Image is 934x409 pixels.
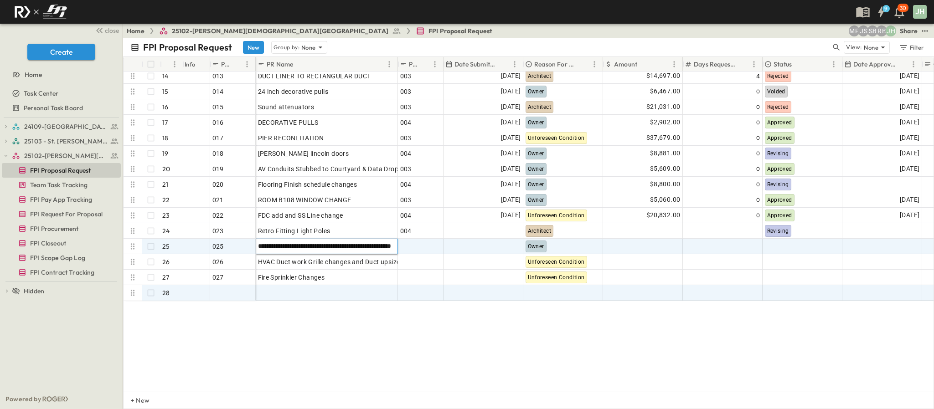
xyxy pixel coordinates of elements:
[501,210,521,220] span: [DATE]
[528,181,544,188] span: Owner
[650,179,681,189] span: $8,800.00
[528,274,585,281] span: Unforeseen Condition
[767,88,785,95] span: Voided
[2,101,121,115] div: Personal Task Boardtest
[164,59,174,69] button: Sort
[767,197,792,203] span: Approved
[501,117,521,128] span: [DATE]
[30,268,95,277] span: FPI Contract Tracking
[212,118,224,127] span: 016
[767,150,789,157] span: Revising
[30,195,92,204] span: FPI Pay App Tracking
[400,211,412,220] span: 004
[232,59,242,69] button: Sort
[528,166,544,172] span: Owner
[528,88,544,95] span: Owner
[162,164,170,174] p: 20
[162,118,168,127] p: 17
[669,59,680,70] button: Menu
[767,228,789,234] span: Revising
[794,59,804,69] button: Sort
[2,237,119,250] a: FPI Closeout
[384,59,395,70] button: Menu
[273,43,299,52] p: Group by:
[2,236,121,251] div: FPI Closeouttest
[900,102,919,112] span: [DATE]
[528,150,544,157] span: Owner
[2,134,121,148] div: 25103 - St. [PERSON_NAME] Phase 2test
[900,117,919,128] span: [DATE]
[528,119,544,126] span: Owner
[212,226,224,235] span: 023
[258,273,325,282] span: Fire Sprinkler Changes
[212,102,224,112] span: 015
[400,133,412,143] span: 003
[24,103,83,112] span: Personal Task Board
[849,26,860,36] div: Monica Pruteanu (mpruteanu@fpibuilders.com)
[212,164,224,174] span: 019
[685,116,760,129] div: 0
[24,137,108,146] span: 25103 - St. [PERSON_NAME] Phase 2
[579,59,589,69] button: Sort
[127,26,144,36] a: Home
[162,195,170,204] p: 22
[900,194,919,205] span: [DATE]
[919,26,930,36] button: test
[738,59,748,69] button: Sort
[646,133,681,143] span: $37,679.00
[748,59,759,70] button: Menu
[419,59,429,69] button: Sort
[160,57,183,72] div: #
[685,85,760,98] div: 0
[162,273,169,282] p: 27
[858,26,869,36] div: Jesse Sullivan (jsullivan@fpibuilders.com)
[212,257,224,266] span: 026
[767,181,789,188] span: Revising
[258,195,351,204] span: ROOM B108 WINDOW CHANGE
[11,2,70,21] img: c8d7d1ed905e502e8f77bf7063faec64e13b34fdb1f2bdd94b0e311fc34f8000.png
[258,149,349,158] span: [PERSON_NAME] lincoln doors
[528,228,552,234] span: Architect
[685,209,760,222] div: 0
[501,194,521,205] span: [DATE]
[2,221,121,236] div: FPI Procurementtest
[30,224,79,233] span: FPI Procurement
[767,135,792,141] span: Approved
[267,60,293,69] p: PR Name
[25,70,42,79] span: Home
[258,118,319,127] span: DECORATIVE PULLS
[501,71,521,81] span: [DATE]
[501,102,521,112] span: [DATE]
[159,26,401,36] a: 25102-[PERSON_NAME][DEMOGRAPHIC_DATA][GEOGRAPHIC_DATA]
[221,60,230,69] p: PR #
[258,226,330,235] span: Retro Fitting Light Poles
[685,132,760,144] div: 0
[162,226,170,235] p: 24
[898,59,908,69] button: Sort
[639,59,649,69] button: Sort
[900,86,919,97] span: [DATE]
[685,147,760,160] div: 0
[694,60,737,69] p: Days Requested
[900,71,919,81] span: [DATE]
[30,253,85,262] span: FPI Scope Gap Log
[454,60,497,69] p: Date Submitted
[913,5,927,19] div: JH
[501,164,521,174] span: [DATE]
[534,60,577,69] p: Reason For Change
[416,26,492,36] a: FPI Proposal Request
[499,59,509,69] button: Sort
[528,243,544,250] span: Owner
[2,251,119,264] a: FPI Scope Gap Log
[2,102,119,114] a: Personal Task Board
[212,149,224,158] span: 018
[650,148,681,158] span: $8,881.00
[162,72,168,81] p: 14
[884,5,888,12] h6: 9
[400,149,412,158] span: 004
[912,4,928,20] button: JH
[767,104,789,110] span: Rejected
[900,5,906,12] p: 30
[185,51,196,77] div: Info
[650,194,681,205] span: $5,060.00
